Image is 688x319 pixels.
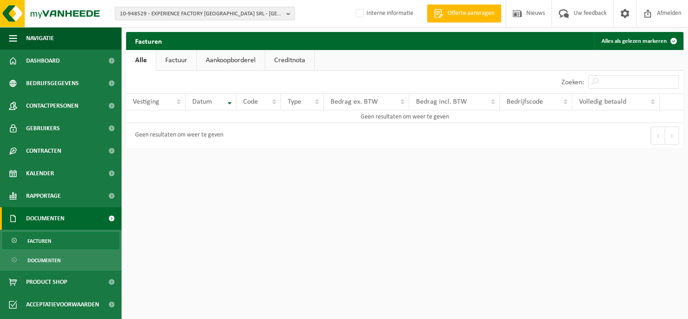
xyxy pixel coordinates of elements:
[197,50,265,71] a: Aankoopborderel
[26,271,67,293] span: Product Shop
[26,117,60,140] span: Gebruikers
[26,27,54,50] span: Navigatie
[26,72,79,95] span: Bedrijfsgegevens
[27,232,51,250] span: Facturen
[594,32,683,50] button: Alles als gelezen markeren
[243,98,258,105] span: Code
[354,7,413,20] label: Interne informatie
[651,127,665,145] button: Previous
[561,79,584,86] label: Zoeken:
[192,98,212,105] span: Datum
[120,7,283,21] span: 10-948529 - EXPERIENCE FACTORY [GEOGRAPHIC_DATA] SRL - [GEOGRAPHIC_DATA]
[26,293,99,316] span: Acceptatievoorwaarden
[133,98,159,105] span: Vestiging
[126,110,683,123] td: Geen resultaten om weer te geven
[126,50,156,71] a: Alle
[445,9,497,18] span: Offerte aanvragen
[131,128,223,144] div: Geen resultaten om weer te geven
[26,140,61,162] span: Contracten
[26,207,64,230] span: Documenten
[26,50,60,72] span: Dashboard
[126,32,171,50] h2: Facturen
[507,98,543,105] span: Bedrijfscode
[26,185,61,207] span: Rapportage
[416,98,467,105] span: Bedrag incl. BTW
[665,127,679,145] button: Next
[26,162,54,185] span: Kalender
[2,232,119,249] a: Facturen
[2,251,119,269] a: Documenten
[156,50,196,71] a: Factuur
[427,5,501,23] a: Offerte aanvragen
[265,50,314,71] a: Creditnota
[288,98,301,105] span: Type
[330,98,378,105] span: Bedrag ex. BTW
[26,95,78,117] span: Contactpersonen
[579,98,626,105] span: Volledig betaald
[115,7,295,20] button: 10-948529 - EXPERIENCE FACTORY [GEOGRAPHIC_DATA] SRL - [GEOGRAPHIC_DATA]
[27,252,61,269] span: Documenten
